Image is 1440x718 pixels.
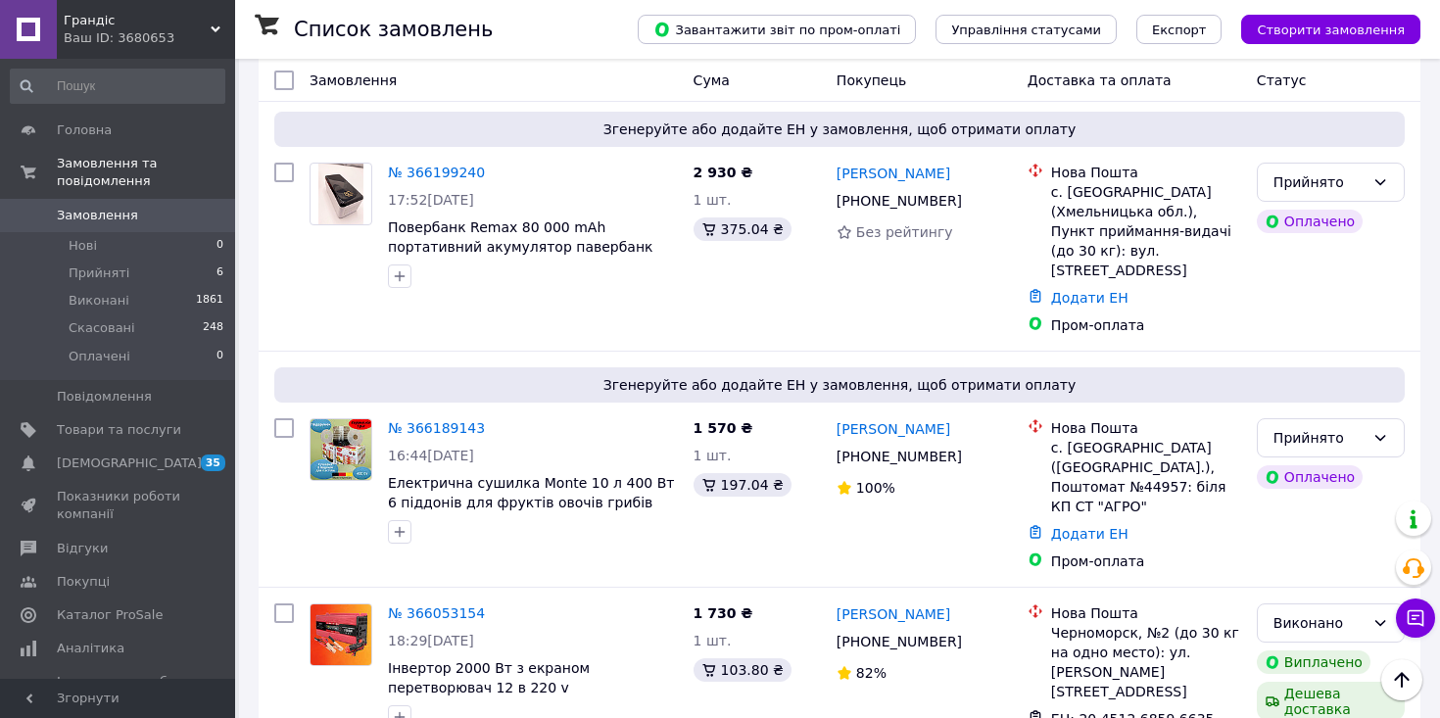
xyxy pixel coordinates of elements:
[856,224,953,240] span: Без рейтингу
[1051,290,1128,306] a: Додати ЕН
[57,640,124,657] span: Аналітика
[1257,465,1363,489] div: Оплачено
[1051,438,1241,516] div: с. [GEOGRAPHIC_DATA] ([GEOGRAPHIC_DATA].), Поштомат №44957: біля КП СТ "АГРО"
[216,237,223,255] span: 0
[310,72,397,88] span: Замовлення
[318,164,364,224] img: Фото товару
[951,23,1101,37] span: Управління статусами
[837,72,906,88] span: Покупець
[694,473,792,497] div: 197.04 ₴
[1257,650,1370,674] div: Виплачено
[694,448,732,463] span: 1 шт.
[1028,72,1172,88] span: Доставка та оплата
[282,120,1397,139] span: Згенеруйте або додайте ЕН у замовлення, щоб отримати оплату
[311,419,371,480] img: Фото товару
[57,388,152,406] span: Повідомлення
[196,292,223,310] span: 1861
[694,420,753,436] span: 1 570 ₴
[833,443,966,470] div: [PHONE_NUMBER]
[310,163,372,225] a: Фото товару
[57,207,138,224] span: Замовлення
[1381,659,1422,700] button: Наверх
[57,606,163,624] span: Каталог ProSale
[837,164,950,183] a: [PERSON_NAME]
[388,420,485,436] a: № 366189143
[1241,15,1420,44] button: Створити замовлення
[694,72,730,88] span: Cума
[69,348,130,365] span: Оплачені
[57,155,235,190] span: Замовлення та повідомлення
[203,319,223,337] span: 248
[1273,427,1365,449] div: Прийнято
[833,628,966,655] div: [PHONE_NUMBER]
[1051,315,1241,335] div: Пром-оплата
[69,237,97,255] span: Нові
[1051,623,1241,701] div: Черноморск, №2 (до 30 кг на одно место): ул. [PERSON_NAME][STREET_ADDRESS]
[388,219,677,274] a: Повербанк Remax 80 000 mAh портативний акумулятор павербанк павер швидка зарядка реальна ємність
[64,29,235,47] div: Ваш ID: 3680653
[57,421,181,439] span: Товари та послуги
[388,448,474,463] span: 16:44[DATE]
[57,455,202,472] span: [DEMOGRAPHIC_DATA]
[1273,171,1365,193] div: Прийнято
[694,658,792,682] div: 103.80 ₴
[638,15,916,44] button: Завантажити звіт по пром-оплаті
[1051,182,1241,280] div: с. [GEOGRAPHIC_DATA] (Хмельницька обл.), Пункт приймання-видачі (до 30 кг): вул. [STREET_ADDRESS]
[388,605,485,621] a: № 366053154
[1051,551,1241,571] div: Пром-оплата
[216,264,223,282] span: 6
[57,488,181,523] span: Показники роботи компанії
[1396,598,1435,638] button: Чат з покупцем
[1257,210,1363,233] div: Оплачено
[310,418,372,481] a: Фото товару
[311,604,371,665] img: Фото товару
[694,217,792,241] div: 375.04 ₴
[1051,526,1128,542] a: Додати ЕН
[1222,21,1420,36] a: Створити замовлення
[653,21,900,38] span: Завантажити звіт по пром-оплаті
[69,292,129,310] span: Виконані
[1051,603,1241,623] div: Нова Пошта
[388,633,474,648] span: 18:29[DATE]
[1152,23,1207,37] span: Експорт
[694,633,732,648] span: 1 шт.
[310,603,372,666] a: Фото товару
[833,187,966,215] div: [PHONE_NUMBER]
[856,665,887,681] span: 82%
[1257,23,1405,37] span: Створити замовлення
[388,192,474,208] span: 17:52[DATE]
[1136,15,1223,44] button: Експорт
[1051,163,1241,182] div: Нова Пошта
[10,69,225,104] input: Пошук
[216,348,223,365] span: 0
[837,419,950,439] a: [PERSON_NAME]
[388,475,675,530] a: Електрична сушилка Monte 10 л 400 Вт 6 піддонів для фруктів овочів грибів сушарка електрична суши...
[282,375,1397,395] span: Згенеруйте або додайте ЕН у замовлення, щоб отримати оплату
[856,480,895,496] span: 100%
[57,573,110,591] span: Покупці
[57,121,112,139] span: Головна
[388,165,485,180] a: № 366199240
[57,540,108,557] span: Відгуки
[294,18,493,41] h1: Список замовлень
[694,165,753,180] span: 2 930 ₴
[64,12,211,29] span: Грандіс
[57,673,181,708] span: Інструменти веб-майстра та SEO
[1257,72,1307,88] span: Статус
[936,15,1117,44] button: Управління статусами
[1273,612,1365,634] div: Виконано
[837,604,950,624] a: [PERSON_NAME]
[694,605,753,621] span: 1 730 ₴
[201,455,225,471] span: 35
[694,192,732,208] span: 1 шт.
[1051,418,1241,438] div: Нова Пошта
[69,264,129,282] span: Прийняті
[69,319,135,337] span: Скасовані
